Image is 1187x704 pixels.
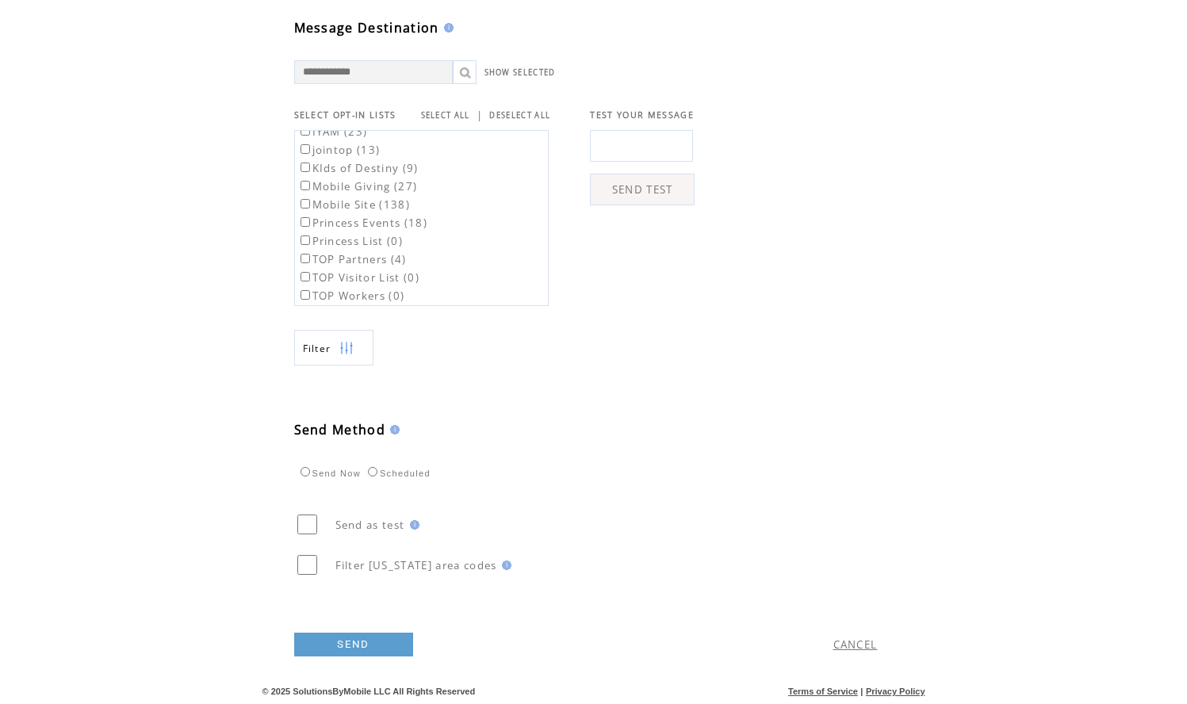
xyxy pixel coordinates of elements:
[335,558,497,572] span: Filter [US_STATE] area codes
[297,143,381,157] label: jointop (13)
[301,144,310,154] input: jointop (13)
[297,197,411,212] label: Mobile Site (138)
[788,687,858,696] a: Terms of Service
[590,109,694,121] span: TEST YOUR MESSAGE
[368,467,377,476] input: Scheduled
[497,561,511,570] img: help.gif
[301,181,310,190] input: Mobile Giving (27)
[339,331,354,366] img: filters.png
[294,109,396,121] span: SELECT OPT-IN LISTS
[294,421,386,438] span: Send Method
[297,469,361,478] label: Send Now
[303,342,331,355] span: Show filters
[489,110,550,121] a: DESELECT ALL
[833,637,878,652] a: CANCEL
[297,179,418,193] label: Mobile Giving (27)
[385,425,400,434] img: help.gif
[297,289,405,303] label: TOP Workers (0)
[297,270,420,285] label: TOP Visitor List (0)
[301,126,310,136] input: IYAM (23)
[364,469,431,478] label: Scheduled
[405,520,419,530] img: help.gif
[297,252,407,266] label: TOP Partners (4)
[866,687,925,696] a: Privacy Policy
[860,687,863,696] span: |
[294,330,373,365] a: Filter
[301,254,310,263] input: TOP Partners (4)
[439,23,454,33] img: help.gif
[297,124,368,139] label: IYAM (23)
[484,67,556,78] a: SHOW SELECTED
[301,467,310,476] input: Send Now
[477,108,483,122] span: |
[301,235,310,245] input: Princess List (0)
[301,272,310,281] input: TOP Visitor List (0)
[301,217,310,227] input: Princess Events (18)
[262,687,476,696] span: © 2025 SolutionsByMobile LLC All Rights Reserved
[297,161,419,175] label: KIds of Destiny (9)
[301,163,310,172] input: KIds of Destiny (9)
[301,199,310,209] input: Mobile Site (138)
[335,518,405,532] span: Send as test
[297,234,404,248] label: Princess List (0)
[294,633,413,656] a: SEND
[297,216,428,230] label: Princess Events (18)
[421,110,470,121] a: SELECT ALL
[590,174,695,205] a: SEND TEST
[294,19,439,36] span: Message Destination
[301,290,310,300] input: TOP Workers (0)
